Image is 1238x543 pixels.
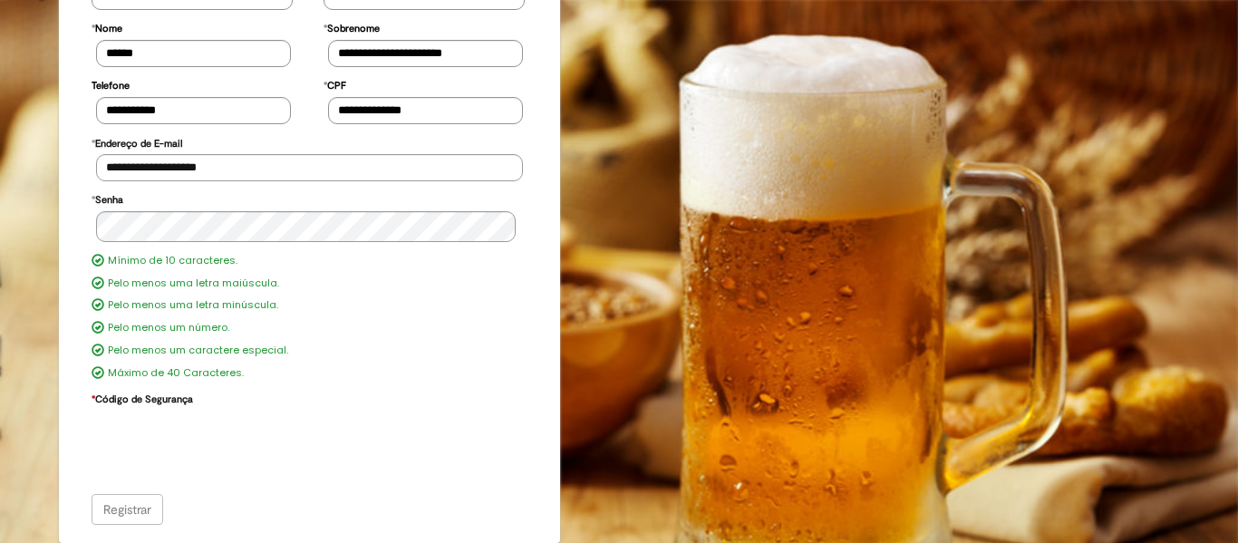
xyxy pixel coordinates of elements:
label: Pelo menos uma letra maiúscula. [108,276,279,291]
label: CPF [324,71,346,97]
label: Pelo menos um caractere especial. [108,344,288,358]
label: Senha [92,185,123,211]
label: Máximo de 40 Caracteres. [108,366,244,381]
label: Pelo menos uma letra minúscula. [108,298,278,313]
label: Endereço de E-mail [92,129,182,155]
label: Mínimo de 10 caracteres. [108,254,237,268]
label: Telefone [92,71,130,97]
label: Sobrenome [324,14,380,40]
label: Código de Segurança [92,384,193,411]
label: Nome [92,14,122,40]
label: Pelo menos um número. [108,321,229,335]
iframe: reCAPTCHA [96,411,372,481]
